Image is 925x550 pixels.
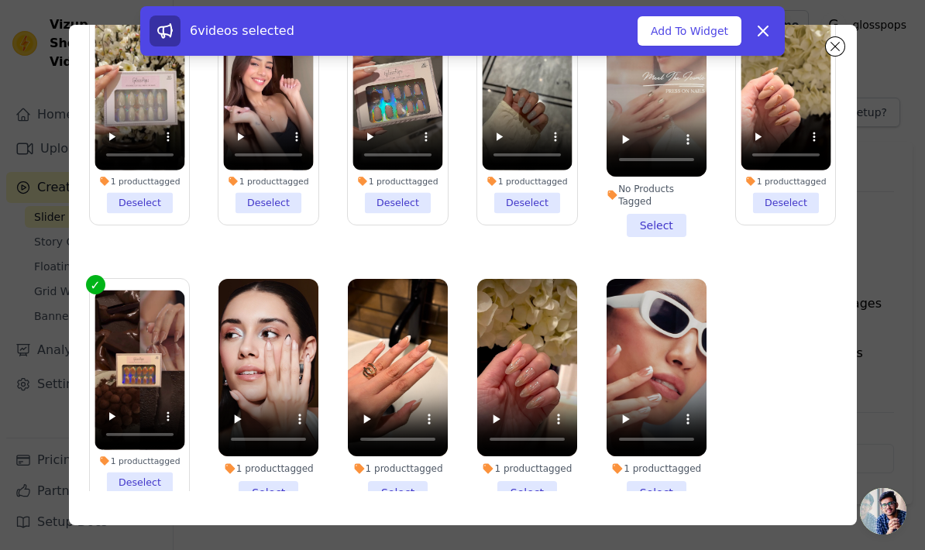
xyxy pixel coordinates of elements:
div: No Products Tagged [607,183,707,208]
div: 1 product tagged [218,462,318,475]
div: 1 product tagged [224,176,314,187]
button: Add To Widget [638,16,741,46]
div: 1 product tagged [353,176,443,187]
div: 1 product tagged [607,462,707,475]
div: 1 product tagged [482,176,572,187]
a: Open chat [860,488,906,535]
div: 1 product tagged [477,462,577,475]
div: 1 product tagged [95,455,184,466]
div: 1 product tagged [348,462,448,475]
div: 1 product tagged [95,176,184,187]
span: 6 videos selected [190,23,294,38]
div: 1 product tagged [741,176,830,187]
